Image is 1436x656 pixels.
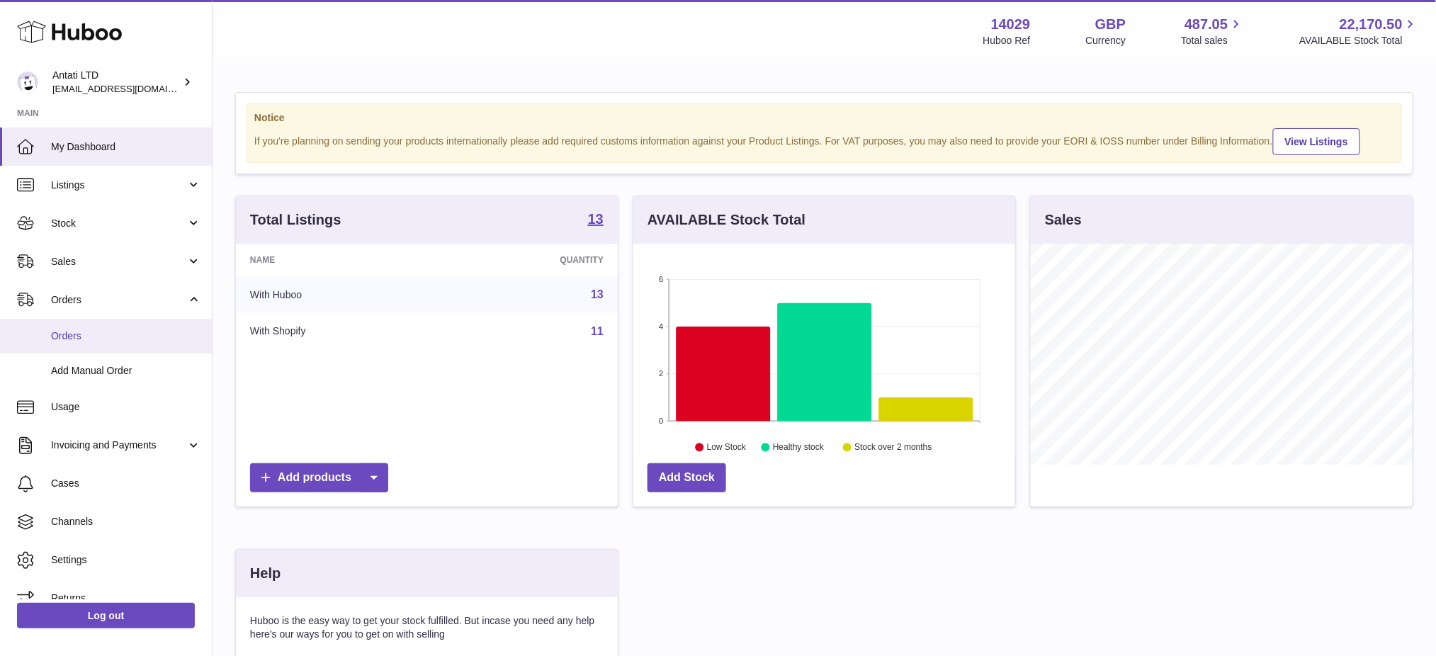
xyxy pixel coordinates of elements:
span: Orders [51,329,201,343]
a: Add Stock [648,463,726,492]
text: Stock over 2 months [854,443,932,453]
span: [EMAIL_ADDRESS][DOMAIN_NAME] [52,83,208,94]
text: Low Stock [707,443,747,453]
strong: GBP [1095,15,1126,34]
text: Healthy stock [773,443,825,453]
strong: 14029 [991,15,1031,34]
h3: Help [250,564,281,583]
h3: Sales [1045,210,1082,230]
span: Cases [51,477,201,490]
span: Total sales [1181,34,1244,47]
span: My Dashboard [51,140,201,154]
text: 4 [659,322,663,331]
div: Huboo Ref [983,34,1031,47]
h3: AVAILABLE Stock Total [648,210,805,230]
text: 0 [659,417,663,425]
td: With Shopify [236,313,442,350]
a: 22,170.50 AVAILABLE Stock Total [1299,15,1419,47]
a: View Listings [1273,128,1360,155]
a: 13 [588,212,604,229]
text: 2 [659,370,663,378]
span: AVAILABLE Stock Total [1299,34,1419,47]
span: Stock [51,217,186,230]
span: Orders [51,293,186,307]
span: 22,170.50 [1340,15,1403,34]
span: Channels [51,515,201,528]
th: Quantity [442,244,618,276]
a: 11 [591,325,604,337]
a: Add products [250,463,388,492]
div: If you're planning on sending your products internationally please add required customs informati... [254,126,1394,155]
img: internalAdmin-14029@internal.huboo.com [17,72,38,93]
a: Log out [17,603,195,628]
strong: Notice [254,111,1394,125]
a: 487.05 Total sales [1181,15,1244,47]
a: 13 [591,288,604,300]
span: Add Manual Order [51,364,201,378]
span: Listings [51,179,186,192]
span: 487.05 [1185,15,1228,34]
span: Invoicing and Payments [51,439,186,452]
span: Settings [51,553,201,567]
div: Currency [1086,34,1126,47]
td: With Huboo [236,276,442,313]
span: Sales [51,255,186,268]
text: 6 [659,275,663,283]
span: Returns [51,592,201,605]
h3: Total Listings [250,210,341,230]
strong: 13 [588,212,604,226]
div: Antati LTD [52,69,180,96]
span: Usage [51,400,201,414]
th: Name [236,244,442,276]
p: Huboo is the easy way to get your stock fulfilled. But incase you need any help here's our ways f... [250,614,604,641]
